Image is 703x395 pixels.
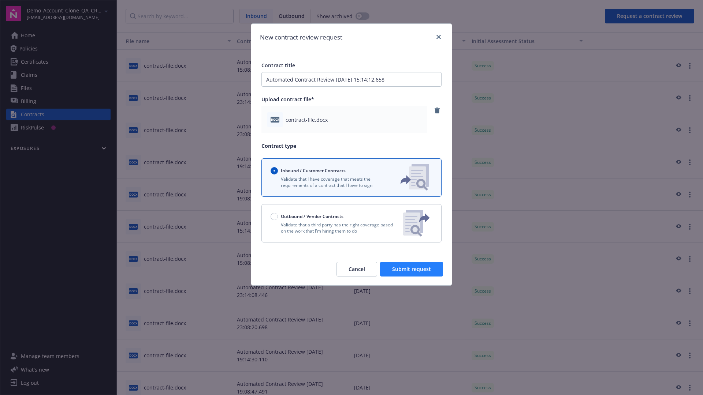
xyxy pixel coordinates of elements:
[261,72,442,87] input: Enter a title for this contract
[434,33,443,41] a: close
[349,266,365,272] span: Cancel
[433,106,442,115] a: remove
[380,262,443,276] button: Submit request
[261,158,442,197] button: Inbound / Customer ContractsValidate that I have coverage that meets the requirements of a contra...
[261,62,295,69] span: Contract title
[271,213,278,220] input: Outbound / Vendor Contracts
[336,262,377,276] button: Cancel
[271,167,278,174] input: Inbound / Customer Contracts
[271,176,388,188] p: Validate that I have coverage that meets the requirements of a contract that I have to sign
[286,116,328,124] span: contract-file.docx
[271,117,279,122] span: docx
[281,213,343,219] span: Outbound / Vendor Contracts
[271,222,397,234] p: Validate that a third party has the right coverage based on the work that I'm hiring them to do
[261,96,314,103] span: Upload contract file*
[261,204,442,242] button: Outbound / Vendor ContractsValidate that a third party has the right coverage based on the work t...
[260,33,342,42] h1: New contract review request
[261,142,442,150] p: Contract type
[392,266,431,272] span: Submit request
[281,168,346,174] span: Inbound / Customer Contracts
